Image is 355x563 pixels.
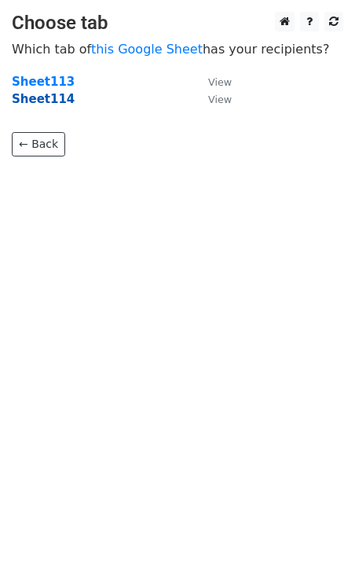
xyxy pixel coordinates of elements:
a: View [192,92,232,106]
a: Sheet113 [12,75,75,89]
h3: Choose tab [12,12,343,35]
a: ← Back [12,132,65,156]
small: View [208,94,232,105]
a: Sheet114 [12,92,75,106]
small: View [208,76,232,88]
a: this Google Sheet [91,42,203,57]
iframe: Chat Widget [276,488,355,563]
p: Which tab of has your recipients? [12,41,343,57]
a: View [192,75,232,89]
